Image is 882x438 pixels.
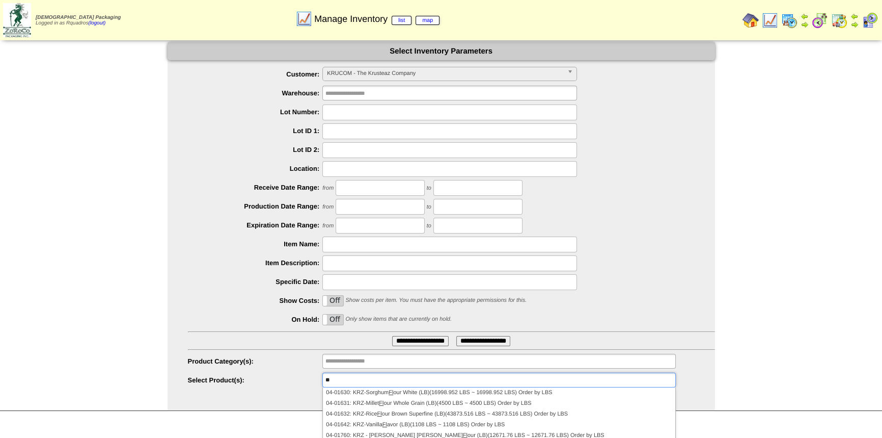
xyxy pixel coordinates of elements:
span: Show costs per item. You must have the appropriate permissions for this. [345,297,527,303]
em: Fl [379,400,383,406]
img: calendarblend.gif [812,12,828,29]
div: OnOff [322,295,344,306]
span: KRUCOM - The Krusteaz Company [327,67,563,80]
img: arrowleft.gif [850,12,859,20]
span: Logged in as Rquadros [36,15,121,26]
span: Only show items that are currently on hold. [345,316,451,322]
label: Lot Number: [188,108,323,116]
li: 04-01642: KRZ-Vanilla avor (LB)(1108 LBS ~ 1108 LBS) Order by LBS [323,420,675,430]
span: [DEMOGRAPHIC_DATA] Packaging [36,15,121,20]
label: Off [323,296,343,306]
img: home.gif [742,12,759,29]
span: to [427,223,431,229]
label: Select Product(s): [188,376,323,384]
img: arrowright.gif [850,20,859,29]
span: to [427,185,431,191]
label: Show Costs: [188,297,323,304]
img: line_graph.gif [762,12,778,29]
label: Location: [188,165,323,172]
li: 04-01632: KRZ-Rice our Brown Superfine (LB)(43873.516 LBS ~ 43873.516 LBS) Order by LBS [323,409,675,420]
span: to [427,204,431,210]
label: Lot ID 2: [188,146,323,153]
label: Item Description: [188,259,323,267]
em: Fl [389,390,393,396]
span: from [322,223,334,229]
img: calendarcustomer.gif [862,12,878,29]
div: Select Inventory Parameters [168,42,715,60]
label: Warehouse: [188,89,323,97]
span: from [322,185,334,191]
label: Expiration Date Range: [188,221,323,229]
label: Receive Date Range: [188,184,323,191]
img: calendarprod.gif [781,12,797,29]
label: Lot ID 1: [188,127,323,135]
label: Off [323,315,343,325]
label: Item Name: [188,240,323,248]
img: arrowleft.gif [801,12,809,20]
a: list [392,16,411,25]
span: Manage Inventory [314,14,439,24]
span: from [322,204,334,210]
em: Fl [382,422,387,428]
li: 04-01631: KRZ-Millet our Whole Grain (LB)(4500 LBS ~ 4500 LBS) Order by LBS [323,398,675,409]
label: Product Category(s): [188,357,323,365]
em: Fl [377,411,382,417]
img: zoroco-logo-small.webp [3,3,31,37]
img: calendarinout.gif [831,12,847,29]
label: Customer: [188,70,323,78]
label: Specific Date: [188,278,323,286]
label: On Hold: [188,316,323,323]
label: Production Date Range: [188,202,323,210]
a: (logout) [88,20,105,26]
a: map [416,16,439,25]
img: line_graph.gif [296,11,312,27]
img: arrowright.gif [801,20,809,29]
li: 04-01630: KRZ-Sorghum our White (LB)(16998.952 LBS ~ 16998.952 LBS) Order by LBS [323,388,675,398]
div: OnOff [322,314,344,325]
